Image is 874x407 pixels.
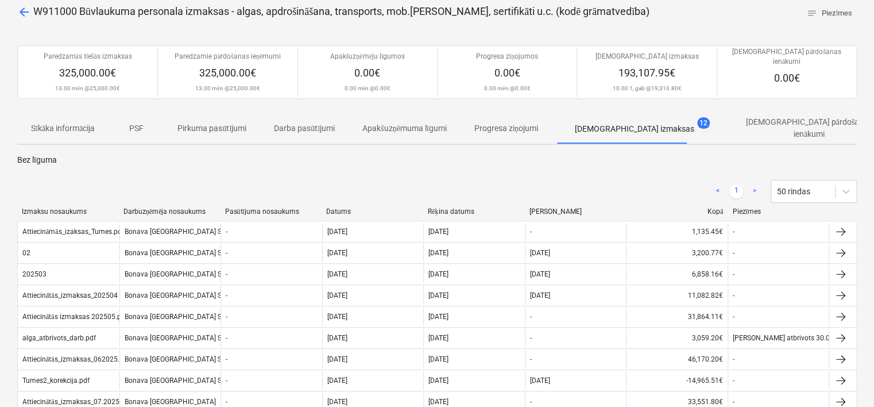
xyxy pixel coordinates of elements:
[626,265,728,283] div: 6,858.16€
[22,249,30,257] div: 02
[226,377,227,385] div: -
[529,208,622,216] div: [PERSON_NAME]
[626,222,728,241] div: 1,135.45€
[330,52,405,62] p: Apakšuzņēmēju līgumos
[199,67,256,79] span: 325,000.00€
[802,5,857,22] button: Piezīmes
[22,377,90,385] div: Tumes2_korekcija.pdf
[362,122,447,135] p: Apakšuzņēmuma līgumi
[119,222,221,241] div: Bonava [GEOGRAPHIC_DATA] SIA
[530,228,532,236] div: -
[119,329,221,347] div: Bonava [GEOGRAPHIC_DATA] SIA
[626,308,728,326] div: 31,864.11€
[175,52,281,62] p: Paredzamie pārdošanas ieņēmumi
[119,308,221,326] div: Bonava [GEOGRAPHIC_DATA] SIA
[806,8,817,18] span: notes
[345,85,390,92] p: 0.00 mēn @ 0.00€
[327,334,347,342] div: [DATE]
[474,122,538,135] p: Progresa ziņojumi
[626,244,728,262] div: 3,200.77€
[327,270,347,278] div: [DATE]
[327,313,347,321] div: [DATE]
[711,185,725,198] a: Previous page
[631,208,724,216] div: Kopā
[119,244,221,262] div: Bonava [GEOGRAPHIC_DATA] SIA
[327,291,347,300] div: [DATE]
[225,208,318,216] div: Pasūtījuma nosaukums
[119,265,221,283] div: Bonava [GEOGRAPHIC_DATA] SIA
[33,5,649,17] span: W911000 Būvlaukuma personala izmaksas - algas, apdrošināšana, transports, mob.sakari, sertifikāti...
[428,313,448,321] div: [DATE]
[733,270,734,278] div: -
[31,122,95,135] p: Sīkāka informācija
[226,398,227,406] div: -
[428,398,448,406] div: [DATE]
[428,291,448,300] div: [DATE]
[733,228,734,236] div: -
[774,72,799,84] span: 0.00€
[530,249,550,257] div: [DATE]
[226,334,227,342] div: -
[22,313,127,321] div: Attiecinātās izmaksas 202505.pdf
[530,398,532,406] div: -
[575,123,694,135] p: [DEMOGRAPHIC_DATA] izmaksas
[748,185,761,198] a: Next page
[195,85,260,92] p: 13.00 mēn @ 25,000.00€
[428,228,448,236] div: [DATE]
[119,350,221,368] div: Bonava [GEOGRAPHIC_DATA] SIA
[428,355,448,363] div: [DATE]
[733,377,734,385] div: -
[484,85,530,92] p: 0.00 mēn @ 0.00€
[122,122,150,135] p: PSF
[55,85,119,92] p: 13.00 mēn @ 25,000.00€
[226,228,227,236] div: -
[226,355,227,363] div: -
[697,117,710,129] span: 12
[428,208,520,216] div: Rēķina datums
[327,398,347,406] div: [DATE]
[119,371,221,390] div: Bonava [GEOGRAPHIC_DATA] SIA
[22,291,118,300] div: Attiecinātās_izmaksas_202504
[733,398,734,406] div: -
[226,291,227,300] div: -
[626,329,728,347] div: 3,059.20€
[530,334,532,342] div: -
[626,371,728,390] div: -14,965.51€
[17,154,857,166] p: Bez līguma
[123,208,216,216] div: Darbuzņēmēja nosaukums
[274,122,335,135] p: Darba pasūtījumi
[729,185,743,198] a: Page 1 is your current page
[722,47,852,67] p: [DEMOGRAPHIC_DATA] pārdošanas ienākumi
[806,7,852,20] span: Piezīmes
[530,313,532,321] div: -
[530,270,550,278] div: [DATE]
[428,249,448,257] div: [DATE]
[530,291,550,300] div: [DATE]
[22,270,47,278] div: 202503
[22,208,114,216] div: Izmaksu nosaukums
[327,355,347,363] div: [DATE]
[22,398,132,406] div: Attiecinātās_izmaksas_07.2025.pdf
[530,355,532,363] div: -
[226,249,227,257] div: -
[733,249,734,257] div: -
[732,208,825,216] div: Piezīmes
[530,377,550,385] div: [DATE]
[476,52,538,62] p: Progresa ziņojumos
[326,208,419,216] div: Datums
[494,67,520,79] span: 0.00€
[22,228,124,236] div: Attiecināmās_izaksas_Tumes.pdf
[226,270,227,278] div: -
[428,377,448,385] div: [DATE]
[817,352,874,407] iframe: Chat Widget
[626,286,728,305] div: 11,082.82€
[354,67,380,79] span: 0.00€
[428,334,448,342] div: [DATE]
[59,67,116,79] span: 325,000.00€
[327,228,347,236] div: [DATE]
[327,249,347,257] div: [DATE]
[612,85,681,92] p: 10.00 1, gab @ 19,310.80€
[618,67,675,79] span: 193,107.95€
[17,5,31,19] span: arrow_back
[177,122,246,135] p: Pirkuma pasūtījumi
